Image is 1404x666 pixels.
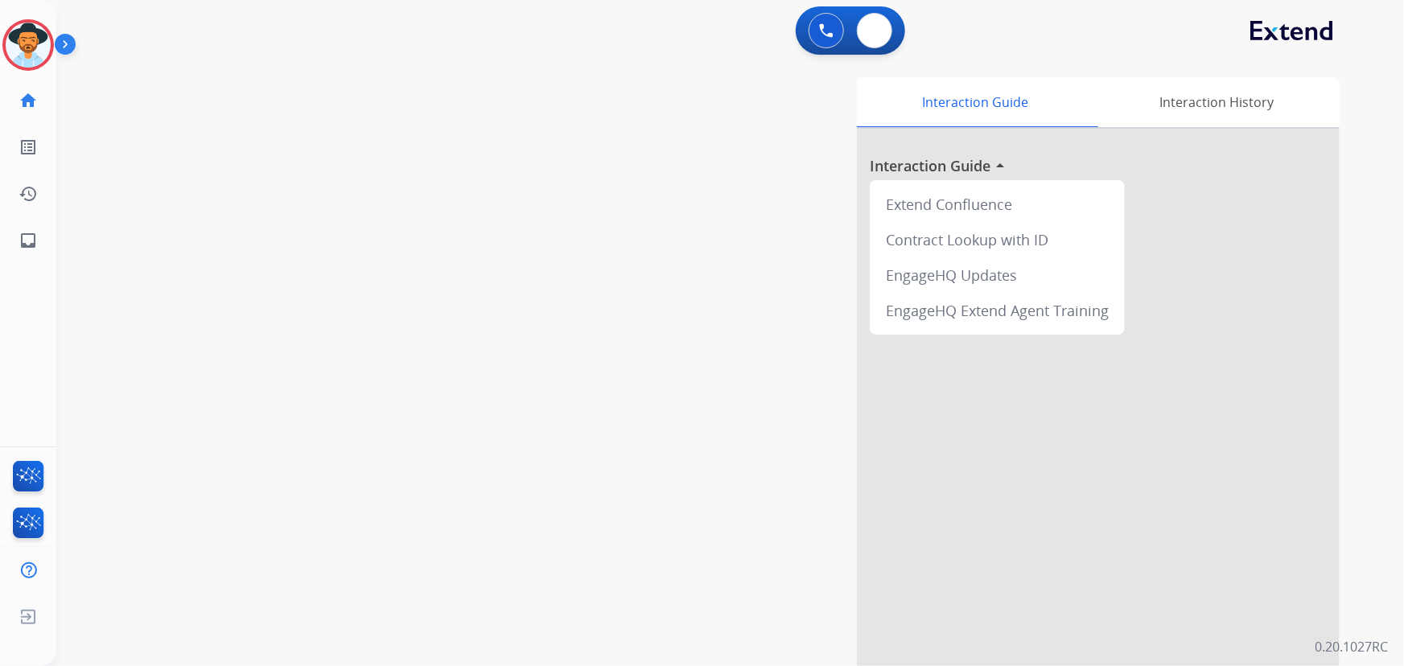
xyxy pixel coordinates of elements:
[6,23,51,68] img: avatar
[857,77,1094,127] div: Interaction Guide
[876,293,1118,328] div: EngageHQ Extend Agent Training
[876,222,1118,257] div: Contract Lookup with ID
[876,257,1118,293] div: EngageHQ Updates
[19,91,38,110] mat-icon: home
[19,231,38,250] mat-icon: inbox
[19,184,38,203] mat-icon: history
[19,138,38,157] mat-icon: list_alt
[1315,637,1388,656] p: 0.20.1027RC
[876,187,1118,222] div: Extend Confluence
[1094,77,1340,127] div: Interaction History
